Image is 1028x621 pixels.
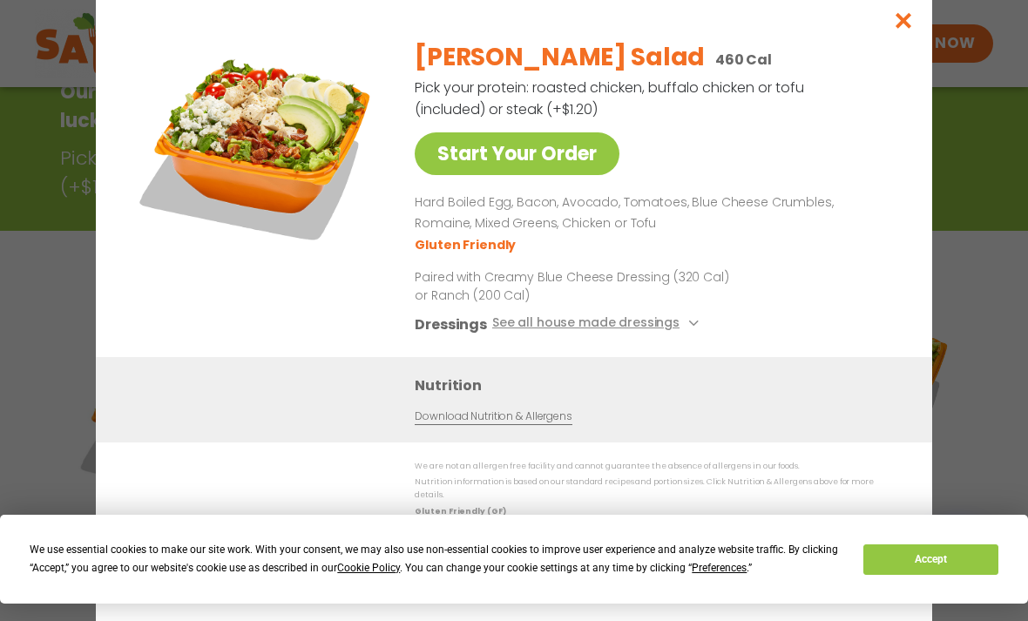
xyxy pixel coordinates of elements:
[135,26,379,270] img: Featured product photo for Cobb Salad
[415,39,705,76] h2: [PERSON_NAME] Salad
[863,544,998,575] button: Accept
[415,235,518,253] li: Gluten Friendly
[492,313,704,334] button: See all house made dressings
[415,267,737,304] p: Paired with Creamy Blue Cheese Dressing (320 Cal) or Ranch (200 Cal)
[415,460,897,473] p: We are not an allergen free facility and cannot guarantee the absence of allergens in our foods.
[415,192,890,234] p: Hard Boiled Egg, Bacon, Avocado, Tomatoes, Blue Cheese Crumbles, Romaine, Mixed Greens, Chicken o...
[337,562,400,574] span: Cookie Policy
[30,541,842,577] div: We use essential cookies to make our site work. With your consent, we may also use non-essential ...
[415,374,906,395] h3: Nutrition
[415,505,505,516] strong: Gluten Friendly (GF)
[692,562,747,574] span: Preferences
[715,49,772,71] p: 460 Cal
[415,476,897,503] p: Nutrition information is based on our standard recipes and portion sizes. Click Nutrition & Aller...
[415,313,487,334] h3: Dressings
[415,408,571,424] a: Download Nutrition & Allergens
[415,77,807,120] p: Pick your protein: roasted chicken, buffalo chicken or tofu (included) or steak (+$1.20)
[415,132,619,175] a: Start Your Order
